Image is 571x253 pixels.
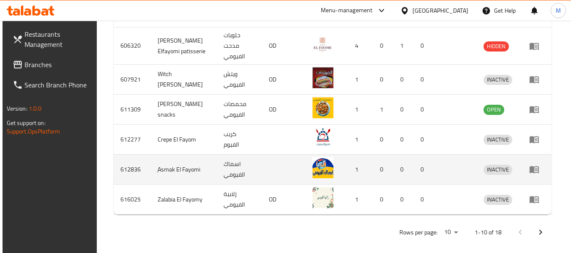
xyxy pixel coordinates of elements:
[484,135,512,144] span: INACTIVE
[6,54,98,75] a: Branches
[114,185,151,215] td: 616025
[484,41,509,51] span: HIDDEN
[414,185,434,215] td: 0
[344,95,373,125] td: 1
[151,125,217,155] td: Crepe El Fayom
[151,27,217,65] td: [PERSON_NAME] Elfayomi patisserie
[114,95,151,125] td: 611309
[414,65,434,95] td: 0
[373,125,393,155] td: 0
[529,134,545,144] div: Menu
[114,155,151,185] td: 612836
[25,60,91,70] span: Branches
[312,187,333,208] img: Zalabia El Fayomy
[393,27,414,65] td: 1
[413,6,468,15] div: [GEOGRAPHIC_DATA]
[484,165,512,174] span: INACTIVE
[344,65,373,95] td: 1
[373,155,393,185] td: 0
[441,226,461,239] div: Rows per page:
[6,24,98,54] a: Restaurants Management
[393,125,414,155] td: 0
[217,185,262,215] td: زلابية الفيومي
[529,104,545,114] div: Menu
[373,27,393,65] td: 0
[6,75,98,95] a: Search Branch Phone
[373,185,393,215] td: 0
[217,125,262,155] td: كريب الفيوم
[344,185,373,215] td: 1
[529,194,545,204] div: Menu
[7,126,60,137] a: Support.OpsPlatform
[414,27,434,65] td: 0
[217,95,262,125] td: محمصات الفيومي
[556,6,561,15] span: M
[344,125,373,155] td: 1
[344,155,373,185] td: 1
[373,95,393,125] td: 1
[151,185,217,215] td: Zalabia El Fayomy
[529,41,545,51] div: Menu
[373,65,393,95] td: 0
[7,117,46,128] span: Get support on:
[484,75,512,84] span: INACTIVE
[312,157,333,178] img: ِAsmak El Fayomi
[530,222,551,242] button: Next page
[7,103,27,114] span: Version:
[475,227,502,238] p: 1-10 of 18
[484,105,504,114] span: OPEN
[312,34,333,55] img: Medhat Elfayomi patisserie
[262,27,306,65] td: OD
[151,155,217,185] td: ِAsmak El Fayomi
[217,155,262,185] td: اسماك الفيومي
[114,125,151,155] td: 612277
[114,27,151,65] td: 606320
[321,5,373,16] div: Menu-management
[25,29,91,49] span: Restaurants Management
[399,227,437,238] p: Rows per page:
[217,65,262,95] td: ويتش الفيومي
[217,27,262,65] td: حلويات مدحت الفيومي
[25,80,91,90] span: Search Branch Phone
[29,103,42,114] span: 1.0.0
[529,164,545,174] div: Menu
[151,95,217,125] td: [PERSON_NAME] snacks
[312,97,333,118] img: elfayomy snacks
[393,155,414,185] td: 0
[484,195,512,204] span: INACTIVE
[529,74,545,84] div: Menu
[262,65,306,95] td: OD
[114,65,151,95] td: 607921
[393,65,414,95] td: 0
[262,185,306,215] td: OD
[414,125,434,155] td: 0
[312,127,333,148] img: Crepe El Fayom
[262,95,306,125] td: OD
[393,95,414,125] td: 0
[344,27,373,65] td: 4
[414,155,434,185] td: 0
[151,65,217,95] td: Witch [PERSON_NAME]
[484,41,509,52] div: HIDDEN
[312,67,333,88] img: Witch Elfayomy
[414,95,434,125] td: 0
[393,185,414,215] td: 0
